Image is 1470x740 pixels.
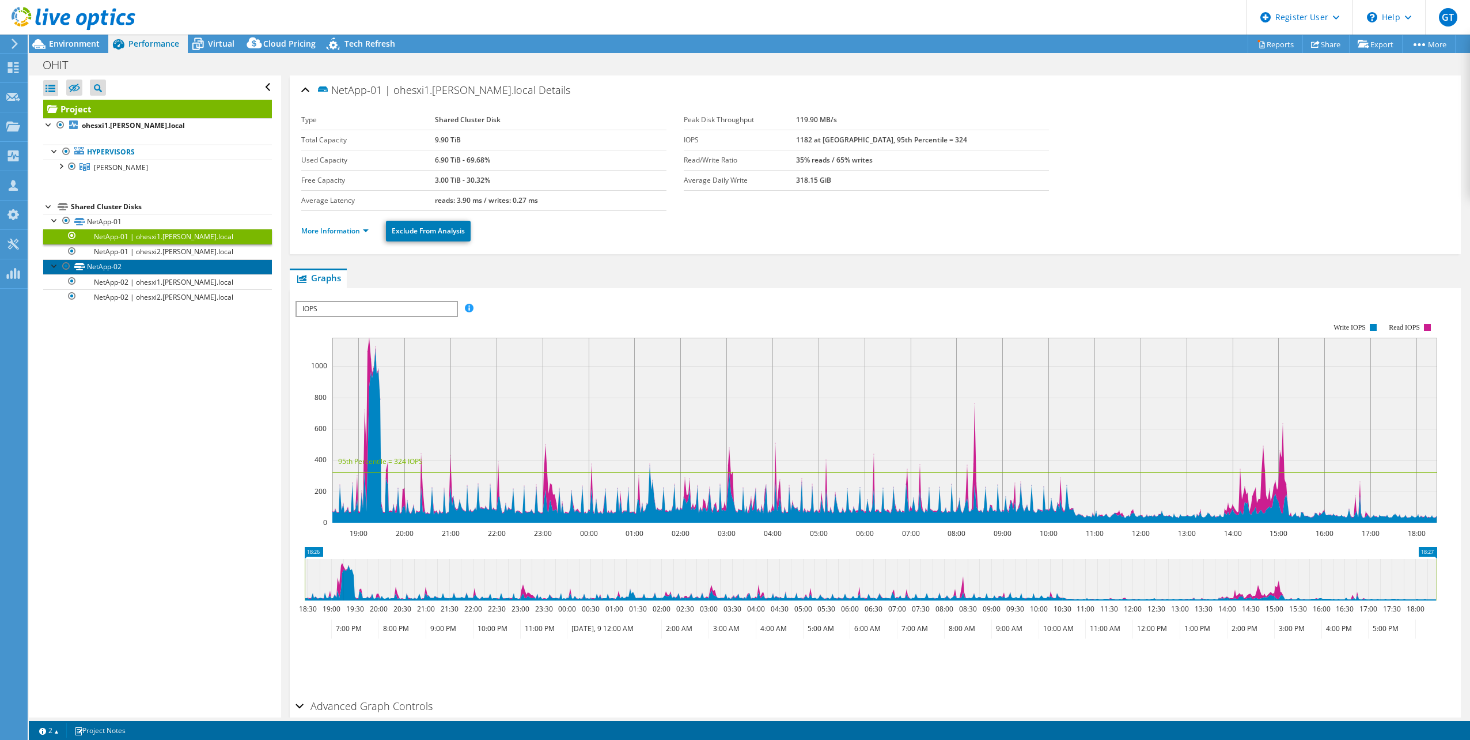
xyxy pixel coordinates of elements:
text: 17:30 [1382,604,1400,614]
text: 02:00 [652,604,670,614]
span: Details [539,83,570,97]
text: 20:00 [395,528,413,538]
a: OHRI [43,160,272,175]
b: 318.15 GiB [796,175,831,185]
a: NetApp-01 [43,214,272,229]
b: 6.90 TiB - 69.68% [435,155,490,165]
text: 21:30 [440,604,458,614]
text: 08:00 [935,604,953,614]
span: Graphs [295,272,341,284]
label: Used Capacity [301,154,435,166]
text: 16:30 [1335,604,1353,614]
text: 1000 [311,361,327,371]
text: 01:30 [628,604,646,614]
text: 09:30 [1006,604,1024,614]
h1: OHIT [37,59,86,71]
text: 18:00 [1406,604,1424,614]
label: Read/Write Ratio [684,154,796,166]
text: 04:30 [770,604,788,614]
text: 14:30 [1241,604,1259,614]
text: 01:00 [625,528,643,538]
text: 18:30 [298,604,316,614]
span: NetApp-01 | ohesxi1.[PERSON_NAME].local [316,83,536,96]
a: NetApp-02 | ohesxi1.[PERSON_NAME].local [43,274,272,289]
a: NetApp-02 [43,259,272,274]
text: 11:00 [1076,604,1094,614]
label: Free Capacity [301,175,435,186]
text: 21:00 [416,604,434,614]
text: 400 [315,455,327,465]
text: 0 [323,518,327,527]
b: 35% reads / 65% writes [796,155,873,165]
text: 01:00 [605,604,623,614]
a: Share [1302,35,1350,53]
span: Performance [128,38,179,49]
div: Shared Cluster Disks [71,200,272,214]
text: 08:30 [958,604,976,614]
text: 20:30 [393,604,411,614]
text: 06:00 [840,604,858,614]
span: Environment [49,38,100,49]
text: Read IOPS [1389,323,1420,331]
text: 23:00 [533,528,551,538]
b: Shared Cluster Disk [435,115,501,124]
text: 10:00 [1029,604,1047,614]
text: 600 [315,424,327,433]
a: Hypervisors [43,145,272,160]
text: 04:00 [747,604,764,614]
label: Average Latency [301,195,435,206]
text: 00:00 [558,604,575,614]
label: Type [301,114,435,126]
text: 14:00 [1223,528,1241,538]
b: ohesxi1.[PERSON_NAME].local [82,120,185,130]
text: 02:30 [676,604,694,614]
a: Project Notes [66,723,134,738]
text: 20:00 [369,604,387,614]
label: IOPS [684,134,796,146]
text: 13:00 [1177,528,1195,538]
text: 03:00 [717,528,735,538]
h2: Advanced Graph Controls [295,694,433,718]
text: 06:00 [855,528,873,538]
text: 23:00 [511,604,529,614]
a: Exclude From Analysis [386,221,471,241]
span: Virtual [208,38,234,49]
text: 22:30 [487,604,505,614]
text: 07:30 [911,604,929,614]
text: 07:00 [888,604,906,614]
text: 12:00 [1123,604,1141,614]
b: 119.90 MB/s [796,115,837,124]
text: 17:00 [1361,528,1379,538]
b: 9.90 TiB [435,135,461,145]
text: 09:00 [982,604,1000,614]
text: 06:30 [864,604,882,614]
text: 23:30 [535,604,552,614]
text: 18:00 [1407,528,1425,538]
a: NetApp-01 | ohesxi1.[PERSON_NAME].local [43,229,272,244]
svg: \n [1367,12,1377,22]
text: 05:30 [817,604,835,614]
text: 07:00 [901,528,919,538]
text: 12:00 [1131,528,1149,538]
text: 200 [315,486,327,496]
label: Total Capacity [301,134,435,146]
text: 00:00 [579,528,597,538]
span: Tech Refresh [344,38,395,49]
text: 15:30 [1289,604,1306,614]
label: Average Daily Write [684,175,796,186]
text: 04:00 [763,528,781,538]
text: 00:30 [581,604,599,614]
text: 15:00 [1265,604,1283,614]
a: NetApp-01 | ohesxi2.[PERSON_NAME].local [43,244,272,259]
text: 19:00 [322,604,340,614]
text: 19:30 [346,604,363,614]
span: IOPS [297,302,456,316]
a: Reports [1248,35,1303,53]
b: reads: 3.90 ms / writes: 0.27 ms [435,195,538,205]
text: 05:00 [809,528,827,538]
b: 3.00 TiB - 30.32% [435,175,490,185]
text: 22:00 [464,604,482,614]
b: 1182 at [GEOGRAPHIC_DATA], 95th Percentile = 324 [796,135,967,145]
span: Cloud Pricing [263,38,316,49]
a: More [1402,35,1456,53]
